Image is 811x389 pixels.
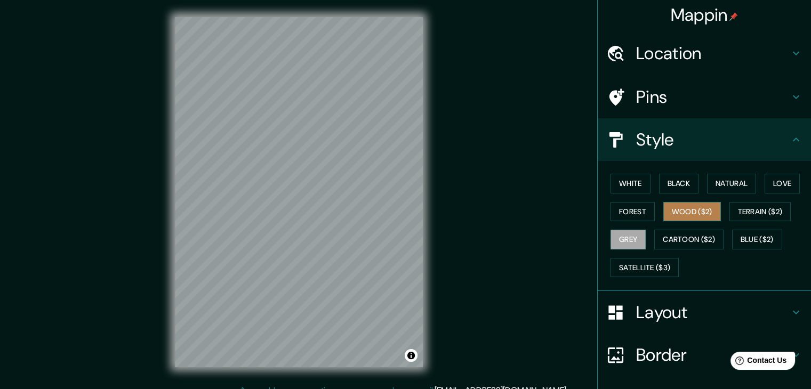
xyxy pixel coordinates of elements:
div: Pins [598,76,811,118]
button: Forest [611,202,655,222]
div: Style [598,118,811,161]
button: Natural [707,174,756,193]
button: Love [765,174,800,193]
button: Toggle attribution [405,349,417,362]
button: Cartoon ($2) [654,230,724,249]
button: Black [659,174,699,193]
button: Blue ($2) [732,230,782,249]
canvas: Map [175,17,423,367]
button: Satellite ($3) [611,258,679,278]
h4: Pins [636,86,790,108]
img: pin-icon.png [729,12,738,21]
h4: Location [636,43,790,64]
h4: Layout [636,302,790,323]
h4: Mappin [671,4,738,26]
div: Location [598,32,811,75]
button: Grey [611,230,646,249]
iframe: Help widget launcher [716,347,799,377]
h4: Style [636,129,790,150]
button: Terrain ($2) [729,202,791,222]
div: Layout [598,291,811,334]
button: White [611,174,651,193]
h4: Border [636,344,790,366]
div: Border [598,334,811,376]
button: Wood ($2) [663,202,721,222]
